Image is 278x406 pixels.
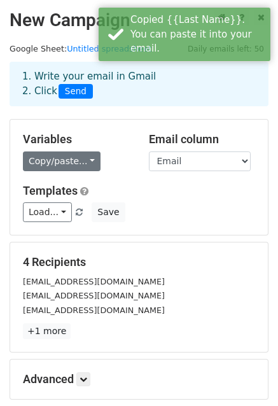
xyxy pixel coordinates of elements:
iframe: Chat Widget [214,345,278,406]
small: [EMAIL_ADDRESS][DOMAIN_NAME] [23,277,165,286]
h5: 4 Recipients [23,255,255,269]
a: Load... [23,202,72,222]
div: 1. Write your email in Gmail 2. Click [13,69,265,99]
h5: Advanced [23,372,255,386]
h2: New Campaign [10,10,268,31]
a: Templates [23,184,78,197]
small: [EMAIL_ADDRESS][DOMAIN_NAME] [23,291,165,300]
a: +1 more [23,323,71,339]
div: Copied {{Last Name}}. You can paste it into your email. [130,13,265,56]
a: Untitled spreadsheet [67,44,151,53]
button: Save [92,202,125,222]
small: Google Sheet: [10,44,152,53]
h5: Email column [149,132,256,146]
a: Copy/paste... [23,151,101,171]
small: [EMAIL_ADDRESS][DOMAIN_NAME] [23,305,165,315]
h5: Variables [23,132,130,146]
span: Send [59,84,93,99]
